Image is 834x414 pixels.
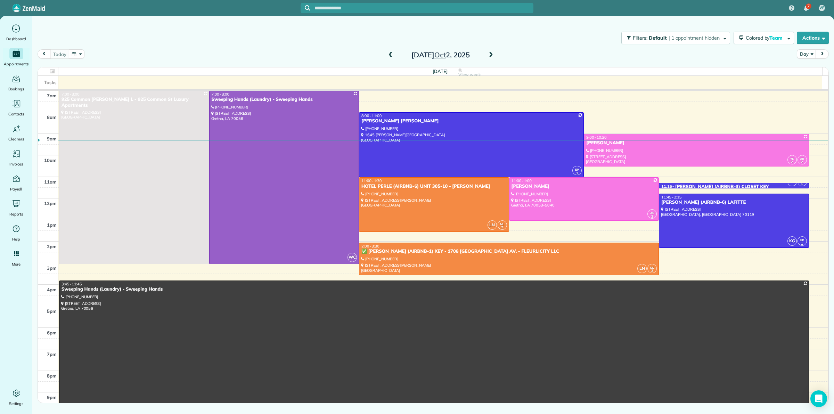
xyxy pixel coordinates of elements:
small: 2 [798,159,807,165]
span: 5pm [47,308,57,314]
span: Colored by [746,35,785,41]
div: [PERSON_NAME] [PERSON_NAME] [361,118,582,124]
button: Colored byTeam [734,32,794,44]
button: Focus search [301,5,310,11]
span: 2:00 - 3:30 [361,244,379,249]
span: Help [12,236,21,243]
span: Reports [9,211,23,218]
div: Sweeping Hands (Laundry) - Sweeping Hands [211,97,357,103]
span: WC [347,253,357,262]
div: [PERSON_NAME] (AIRBNB-6) LAFITTE [661,200,807,205]
small: 2 [788,159,796,165]
span: 11:45 - 2:15 [661,195,681,200]
button: next [816,49,829,59]
small: 2 [498,224,507,231]
span: VF [819,5,824,11]
a: Invoices [3,148,30,168]
a: Contacts [3,98,30,117]
a: Appointments [3,48,30,67]
span: 11:00 - 1:00 [512,178,532,183]
span: 3pm [47,265,57,271]
span: 4pm [47,287,57,292]
span: View week [458,72,481,78]
span: AR [650,211,654,215]
span: Dashboard [6,35,26,42]
div: [PERSON_NAME] [511,184,657,189]
span: 9:00 - 10:30 [586,135,606,140]
span: 8pm [47,373,57,379]
div: Open Intercom Messenger [810,390,827,407]
span: 11am [44,179,57,185]
h2: [DATE] 2, 2025 [397,51,484,59]
span: Cleaners [8,136,24,143]
span: 7am [47,93,57,98]
span: 3:45 - 11:45 [62,282,82,286]
a: Dashboard [3,23,30,42]
small: 2 [648,268,656,274]
span: 7pm [47,351,57,357]
small: 2 [648,213,656,220]
span: 7:00 - 3:00 [62,92,80,97]
span: 6pm [47,330,57,335]
small: 1 [798,181,807,187]
span: KG [787,236,797,246]
a: Bookings [3,73,30,92]
span: Tasks [44,80,57,85]
button: prev [38,49,51,59]
small: 1 [798,241,807,247]
span: ML [500,222,504,226]
a: Cleaners [3,123,30,143]
div: [PERSON_NAME] (AIRBNB-3) CLOSET KEY [675,184,769,190]
span: Filters: [633,35,647,41]
button: Day [797,49,816,59]
div: Sweeping Hands (Laundry) - Sweeping Hands [61,286,807,292]
div: [PERSON_NAME] [586,140,807,146]
span: 12pm [44,201,57,206]
span: Invoices [9,161,23,168]
span: 1pm [47,222,57,228]
span: More [12,261,21,268]
button: Actions [797,32,829,44]
span: 8am [47,114,57,120]
span: 8:00 - 11:00 [361,113,382,118]
span: Settings [9,400,24,407]
span: EP [800,238,804,242]
a: Settings [3,388,30,407]
span: Default [649,35,667,41]
span: 7:00 - 3:00 [212,92,230,97]
span: 9pm [47,395,57,400]
span: Team [769,35,784,41]
button: Filters: Default | 1 appointment hidden [621,32,730,44]
span: ML [650,266,654,269]
a: Reports [3,198,30,218]
div: HOTEL PERLE (AIRBNB-6) UNIT 305-10 - [PERSON_NAME] [361,184,507,189]
button: today [50,49,69,59]
span: | 1 appointment hidden [669,35,720,41]
a: Payroll [3,173,30,193]
span: AR [800,157,804,161]
div: 7 unread notifications [799,1,813,16]
small: 1 [573,170,581,177]
span: [DATE] [433,68,448,74]
span: Oct [434,50,446,59]
div: ✅ [PERSON_NAME] (AIRBNB-1) KEY - 1708 [GEOGRAPHIC_DATA] AV. - FLEURLICITY LLC [361,249,657,254]
span: 10am [44,157,57,163]
span: YG [790,157,794,161]
span: 9am [47,136,57,141]
span: LN [488,220,497,230]
div: 925 Common [PERSON_NAME] L - 925 Common St Luxury Apartments [61,97,207,108]
span: 11:00 - 1:30 [361,178,382,183]
span: Contacts [8,111,24,117]
svg: Focus search [305,5,310,11]
a: Help [3,223,30,243]
span: 7 [807,3,810,9]
span: EP [575,168,579,171]
span: Bookings [8,86,24,92]
span: 2pm [47,244,57,249]
span: Payroll [10,186,23,193]
a: Filters: Default | 1 appointment hidden [618,32,730,44]
span: Appointments [4,60,29,67]
span: LN [637,264,647,273]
